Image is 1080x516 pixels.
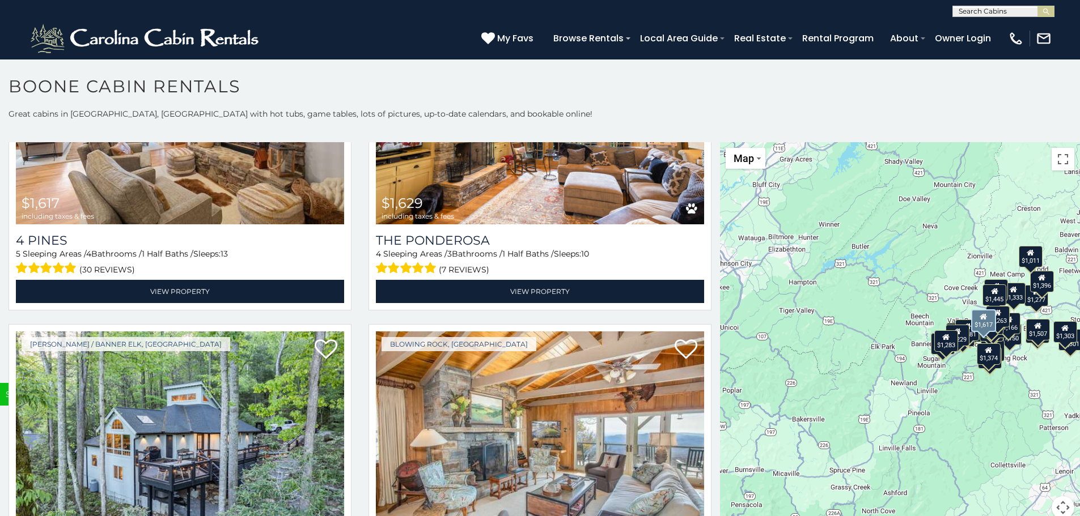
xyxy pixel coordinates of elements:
span: 1 Half Baths / [142,249,193,259]
span: My Favs [497,31,533,45]
div: $1,283 [934,330,958,352]
div: $2,735 [982,316,1006,338]
div: $1,396 [1030,271,1054,292]
a: My Favs [481,31,536,46]
div: $1,372 [931,332,955,354]
div: $2,081 [956,319,980,340]
a: Add to favorites [315,338,337,362]
a: View Property [16,280,344,303]
a: About [884,28,924,48]
span: 13 [221,249,228,259]
span: 4 [376,249,381,259]
div: $2,046 [980,319,1003,341]
a: Rental Program [797,28,879,48]
span: including taxes & fees [382,212,454,220]
span: (30 reviews) [79,262,135,277]
div: $1,445 [983,284,1007,306]
span: 1 Half Baths / [502,249,554,259]
div: $1,150 [998,323,1022,345]
div: $1,507 [1026,319,1050,340]
a: Add to favorites [675,338,697,362]
a: Blowing Rock, [GEOGRAPHIC_DATA] [382,337,536,351]
span: 10 [581,249,589,259]
span: (7 reviews) [439,262,489,277]
a: 4 Pines [16,233,344,248]
div: $1,303 [1053,321,1077,343]
button: Change map style [726,148,765,169]
span: $1,617 [22,195,60,211]
div: $1,617 [971,309,996,331]
button: Toggle fullscreen view [1052,148,1074,170]
a: View Property [376,280,704,303]
div: $1,277 [1024,285,1048,306]
div: Sleeping Areas / Bathrooms / Sleeps: [376,248,704,277]
div: $1,371 [1026,321,1050,343]
div: Sleeping Areas / Bathrooms / Sleeps: [16,248,344,277]
span: Map [734,152,754,164]
div: $1,729 [979,347,1002,368]
a: Real Estate [729,28,791,48]
img: mail-regular-white.png [1036,31,1052,46]
a: The Ponderosa [376,233,704,248]
div: $1,333 [1002,283,1026,304]
div: $1,229 [946,325,969,346]
span: 3 [447,249,452,259]
span: 5 [16,249,20,259]
div: $1,374 [977,343,1001,364]
span: 4 [86,249,91,259]
img: White-1-2.png [28,22,264,56]
a: Browse Rentals [548,28,629,48]
span: $1,629 [382,195,423,211]
a: Local Area Guide [634,28,723,48]
a: Owner Login [929,28,997,48]
div: $1,178 [931,333,955,355]
div: $1,011 [1019,246,1043,267]
span: including taxes & fees [22,212,94,220]
div: $1,629 [985,279,1009,300]
a: [PERSON_NAME] / Banner Elk, [GEOGRAPHIC_DATA] [22,337,230,351]
div: $1,188 [980,313,1003,335]
img: phone-regular-white.png [1008,31,1024,46]
div: $1,263 [986,306,1010,327]
div: $1,166 [997,313,1021,334]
